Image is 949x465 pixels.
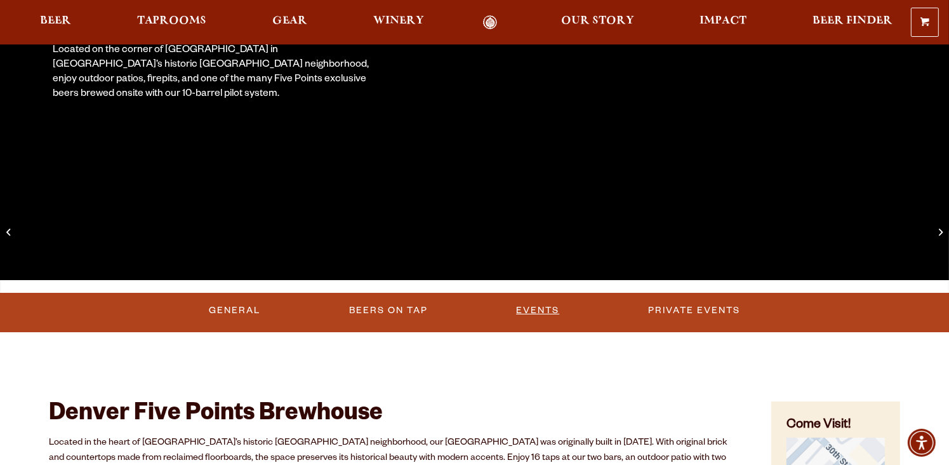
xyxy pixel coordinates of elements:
[908,429,936,457] div: Accessibility Menu
[129,15,215,30] a: Taprooms
[204,296,265,325] a: General
[511,296,564,325] a: Events
[137,16,207,26] span: Taprooms
[691,15,755,30] a: Impact
[272,16,307,26] span: Gear
[344,296,433,325] a: Beers on Tap
[643,296,745,325] a: Private Events
[50,401,740,429] h2: Denver Five Points Brewhouse
[813,16,893,26] span: Beer Finder
[804,15,901,30] a: Beer Finder
[365,15,432,30] a: Winery
[53,44,378,102] div: Located on the corner of [GEOGRAPHIC_DATA] in [GEOGRAPHIC_DATA]’s historic [GEOGRAPHIC_DATA] neig...
[700,16,747,26] span: Impact
[561,16,634,26] span: Our Story
[32,15,79,30] a: Beer
[466,15,514,30] a: Odell Home
[373,16,424,26] span: Winery
[40,16,71,26] span: Beer
[786,417,884,435] h4: Come Visit!
[553,15,642,30] a: Our Story
[264,15,315,30] a: Gear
